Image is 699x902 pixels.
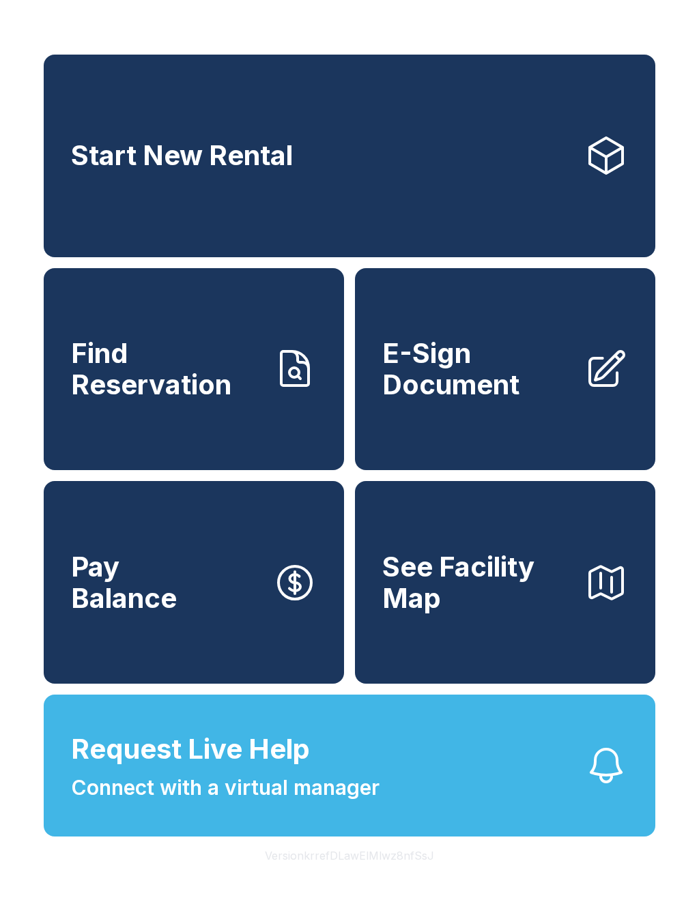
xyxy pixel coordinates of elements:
[71,772,380,803] span: Connect with a virtual manager
[44,268,344,471] a: Find Reservation
[382,338,573,400] span: E-Sign Document
[254,836,445,875] button: VersionkrrefDLawElMlwz8nfSsJ
[382,551,573,613] span: See Facility Map
[44,481,344,684] button: PayBalance
[44,55,655,257] a: Start New Rental
[44,695,655,836] button: Request Live HelpConnect with a virtual manager
[71,338,262,400] span: Find Reservation
[71,729,310,770] span: Request Live Help
[71,551,177,613] span: Pay Balance
[71,140,293,171] span: Start New Rental
[355,268,655,471] a: E-Sign Document
[355,481,655,684] button: See Facility Map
